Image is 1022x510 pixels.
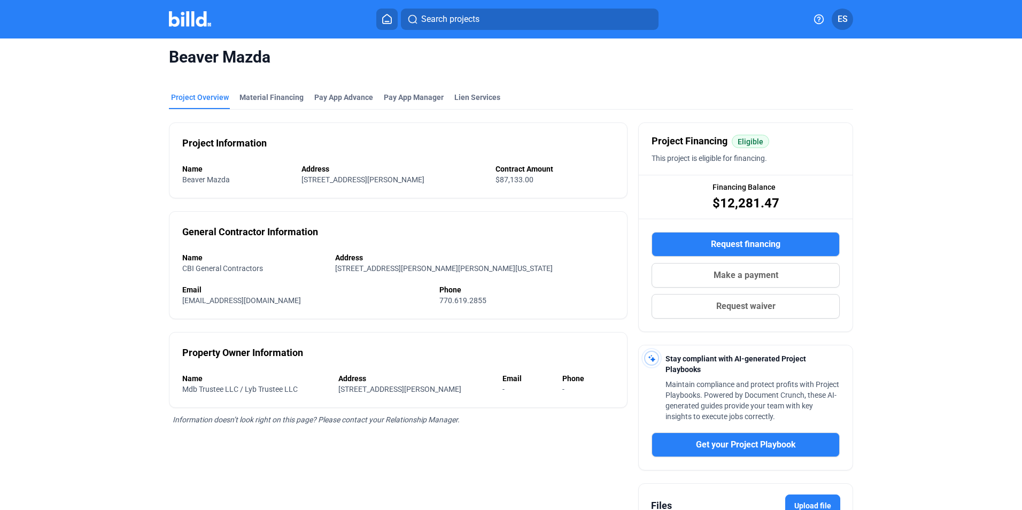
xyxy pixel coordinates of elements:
button: Make a payment [652,263,840,288]
div: Lien Services [454,92,500,103]
div: Project Overview [171,92,229,103]
div: Property Owner Information [182,345,303,360]
span: This project is eligible for financing. [652,154,767,163]
div: Phone [562,373,614,384]
span: Project Financing [652,134,727,149]
div: Address [335,252,614,263]
span: CBI General Contractors [182,264,263,273]
span: Financing Balance [713,182,776,192]
span: Make a payment [714,269,778,282]
span: Information doesn’t look right on this page? Please contact your Relationship Manager. [173,415,460,424]
span: [STREET_ADDRESS][PERSON_NAME][PERSON_NAME][US_STATE] [335,264,553,273]
button: Request financing [652,232,840,257]
span: Maintain compliance and protect profits with Project Playbooks. Powered by Document Crunch, these... [665,380,839,421]
div: Email [182,284,429,295]
button: Request waiver [652,294,840,319]
div: Project Information [182,136,267,151]
span: $87,133.00 [495,175,533,184]
div: Name [182,373,328,384]
span: Get your Project Playbook [696,438,796,451]
span: [STREET_ADDRESS][PERSON_NAME] [338,385,461,393]
span: Search projects [421,13,479,26]
button: ES [832,9,853,30]
span: Request waiver [716,300,776,313]
span: Request financing [711,238,780,251]
span: Beaver Mazda [169,47,853,67]
button: Get your Project Playbook [652,432,840,457]
span: $12,281.47 [713,195,779,212]
span: Mdb Trustee LLC / Lyb Trustee LLC [182,385,298,393]
div: General Contractor Information [182,225,318,239]
button: Search projects [401,9,659,30]
span: Stay compliant with AI-generated Project Playbooks [665,354,806,374]
span: [EMAIL_ADDRESS][DOMAIN_NAME] [182,296,301,305]
div: Email [502,373,552,384]
div: Address [338,373,491,384]
div: Name [182,252,324,263]
div: Contract Amount [495,164,614,174]
span: - [502,385,505,393]
div: Pay App Advance [314,92,373,103]
div: Phone [439,284,614,295]
span: Beaver Mazda [182,175,230,184]
span: 770.619.2855 [439,296,486,305]
div: Address [301,164,485,174]
div: Material Financing [239,92,304,103]
mat-chip: Eligible [732,135,769,148]
div: Name [182,164,291,174]
span: [STREET_ADDRESS][PERSON_NAME] [301,175,424,184]
span: Pay App Manager [384,92,444,103]
img: Billd Company Logo [169,11,211,27]
span: - [562,385,564,393]
span: ES [838,13,848,26]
